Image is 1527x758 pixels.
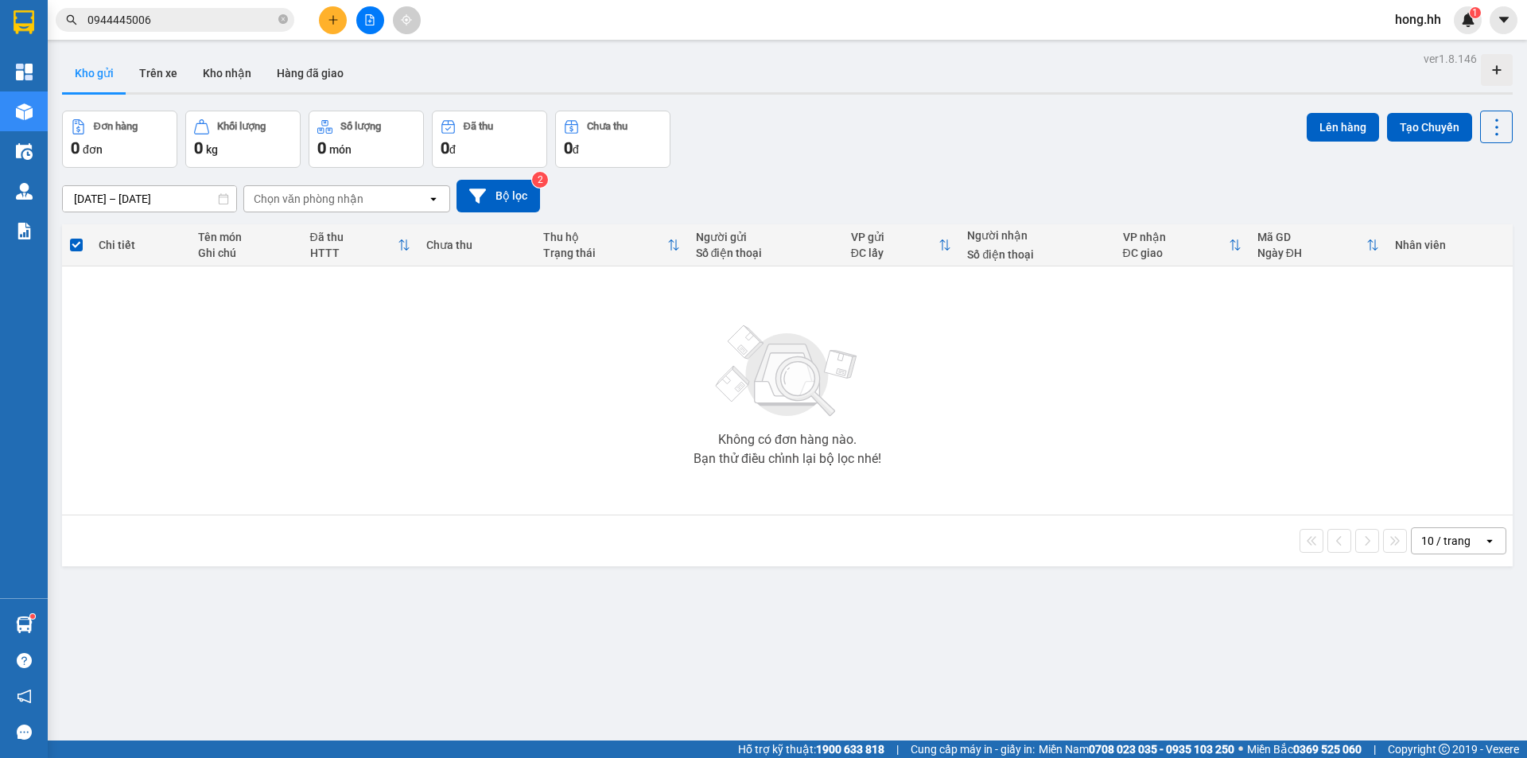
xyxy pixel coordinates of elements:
[1307,113,1379,142] button: Lên hàng
[302,224,419,266] th: Toggle SortBy
[1247,741,1362,758] span: Miền Bắc
[532,172,548,188] sup: 2
[696,247,835,259] div: Số điện thoại
[16,143,33,160] img: warehouse-icon
[543,231,667,243] div: Thu hộ
[708,316,867,427] img: svg+xml;base64,PHN2ZyBjbGFzcz0ibGlzdC1wbHVnX19zdmciIHhtbG5zPSJodHRwOi8vd3d3LnczLm9yZy8yMDAwL3N2Zy...
[967,229,1106,242] div: Người nhận
[441,138,449,157] span: 0
[464,121,493,132] div: Đã thu
[1257,231,1366,243] div: Mã GD
[555,111,670,168] button: Chưa thu0đ
[1257,247,1366,259] div: Ngày ĐH
[1382,10,1454,29] span: hong.hh
[356,6,384,34] button: file-add
[432,111,547,168] button: Đã thu0đ
[278,13,288,28] span: close-circle
[99,239,181,251] div: Chi tiết
[317,138,326,157] span: 0
[967,248,1106,261] div: Số điện thoại
[449,143,456,156] span: đ
[1039,741,1234,758] span: Miền Nam
[1238,746,1243,752] span: ⚪️
[329,143,352,156] span: món
[14,10,34,34] img: logo-vxr
[310,231,398,243] div: Đã thu
[1461,13,1475,27] img: icon-new-feature
[1115,224,1249,266] th: Toggle SortBy
[62,54,126,92] button: Kho gửi
[393,6,421,34] button: aim
[194,138,203,157] span: 0
[217,121,266,132] div: Khối lượng
[340,121,381,132] div: Số lượng
[17,689,32,704] span: notification
[587,121,628,132] div: Chưa thu
[427,192,440,205] svg: open
[1123,231,1229,243] div: VP nhận
[1483,534,1496,547] svg: open
[1089,743,1234,756] strong: 0708 023 035 - 0935 103 250
[1439,744,1450,755] span: copyright
[30,614,35,619] sup: 1
[1421,533,1471,549] div: 10 / trang
[401,14,412,25] span: aim
[254,191,363,207] div: Chọn văn phòng nhận
[718,433,857,446] div: Không có đơn hàng nào.
[319,6,347,34] button: plus
[1395,239,1505,251] div: Nhân viên
[309,111,424,168] button: Số lượng0món
[83,143,103,156] span: đơn
[564,138,573,157] span: 0
[543,247,667,259] div: Trạng thái
[696,231,835,243] div: Người gửi
[851,231,939,243] div: VP gửi
[206,143,218,156] span: kg
[1293,743,1362,756] strong: 0369 525 060
[457,180,540,212] button: Bộ lọc
[1490,6,1517,34] button: caret-down
[1497,13,1511,27] span: caret-down
[1123,247,1229,259] div: ĐC giao
[1374,741,1376,758] span: |
[1472,7,1478,18] span: 1
[738,741,884,758] span: Hỗ trợ kỹ thuật:
[16,183,33,200] img: warehouse-icon
[62,111,177,168] button: Đơn hàng0đơn
[1424,50,1477,68] div: ver 1.8.146
[851,247,939,259] div: ĐC lấy
[63,186,236,212] input: Select a date range.
[1470,7,1481,18] sup: 1
[16,616,33,633] img: warehouse-icon
[198,247,294,259] div: Ghi chú
[1387,113,1472,142] button: Tạo Chuyến
[896,741,899,758] span: |
[16,64,33,80] img: dashboard-icon
[278,14,288,24] span: close-circle
[190,54,264,92] button: Kho nhận
[816,743,884,756] strong: 1900 633 818
[310,247,398,259] div: HTTT
[535,224,688,266] th: Toggle SortBy
[94,121,138,132] div: Đơn hàng
[573,143,579,156] span: đ
[328,14,339,25] span: plus
[17,653,32,668] span: question-circle
[1249,224,1387,266] th: Toggle SortBy
[126,54,190,92] button: Trên xe
[198,231,294,243] div: Tên món
[87,11,275,29] input: Tìm tên, số ĐT hoặc mã đơn
[66,14,77,25] span: search
[17,725,32,740] span: message
[911,741,1035,758] span: Cung cấp máy in - giấy in:
[694,453,881,465] div: Bạn thử điều chỉnh lại bộ lọc nhé!
[71,138,80,157] span: 0
[843,224,960,266] th: Toggle SortBy
[16,223,33,239] img: solution-icon
[426,239,527,251] div: Chưa thu
[264,54,356,92] button: Hàng đã giao
[364,14,375,25] span: file-add
[1481,54,1513,86] div: Tạo kho hàng mới
[16,103,33,120] img: warehouse-icon
[185,111,301,168] button: Khối lượng0kg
